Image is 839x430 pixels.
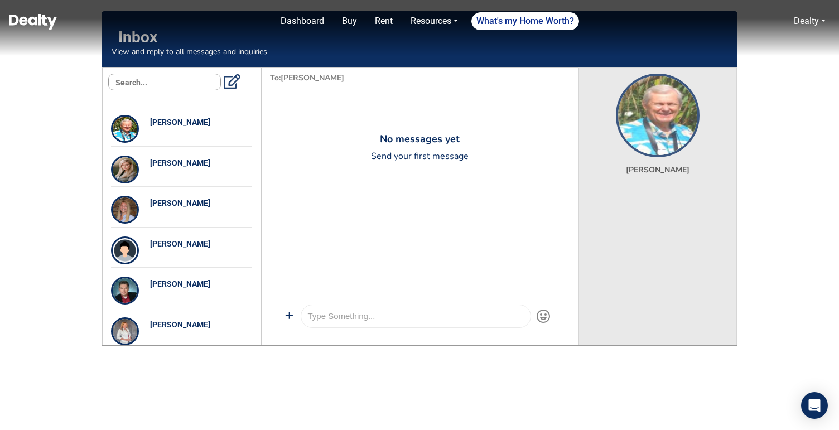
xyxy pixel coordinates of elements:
[150,157,252,169] p: [PERSON_NAME]
[370,10,397,32] a: Rent
[150,238,252,250] p: [PERSON_NAME]
[224,73,240,90] img: pencil-icon.svg
[270,149,570,163] p: Send your first message
[789,10,830,32] a: Dealty
[150,117,252,128] p: [PERSON_NAME]
[6,397,39,430] iframe: BigID CMP Widget
[616,74,700,157] img: mini_magick20241031-8-7la91c.jpg
[9,14,57,30] img: Dealty - Buy, Sell & Rent Homes
[150,319,252,331] p: [PERSON_NAME]
[337,10,361,32] a: Buy
[150,278,252,290] p: [PERSON_NAME]
[471,12,579,30] a: What's my Home Worth?
[284,291,309,330] img: plus-sign.svg
[406,10,462,32] a: Resources
[111,236,139,264] img: user_account_pic.png
[150,197,252,209] p: [PERSON_NAME]
[794,16,819,26] a: Dealty
[276,10,329,32] a: Dashboard
[111,115,139,143] img: mini_magick20241031-8-7la91c.jpg
[270,133,570,146] h5: No messages yet
[111,196,139,224] img: mini_magick20231226-2-nj7kr5.jpg
[587,166,729,175] h4: [PERSON_NAME]
[108,74,221,90] input: Search...
[111,156,139,183] img: mini_magick20231223-2-y8otst.jpg
[801,392,828,419] div: Open Intercom Messenger
[111,277,139,305] img: mini_magick20250717-8-d91ca1.jpg
[270,74,570,83] h6: To: [PERSON_NAME]
[111,317,139,345] img: mini_magick20231226-2-hs796b.jpg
